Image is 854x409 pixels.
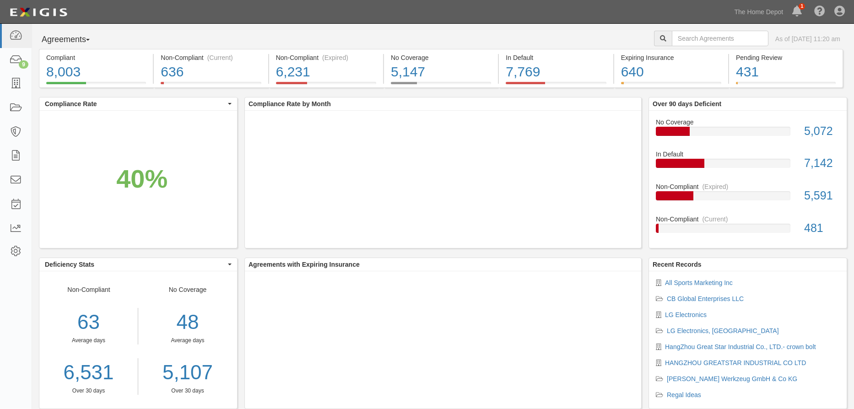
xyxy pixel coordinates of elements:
div: 63 [39,308,138,337]
div: (Expired) [322,53,348,62]
div: 8,003 [46,62,146,82]
div: Average days [145,337,230,344]
a: Non-Compliant(Current)481 [656,215,840,240]
b: Compliance Rate by Month [249,100,331,108]
div: Over 30 days [39,387,138,395]
div: 431 [736,62,836,82]
button: Compliance Rate [39,97,237,110]
a: In Default7,769 [499,82,613,89]
a: 5,107 [145,358,230,387]
a: 6,531 [39,358,138,387]
div: 5,591 [797,188,847,204]
b: Recent Records [653,261,702,268]
div: 6,231 [276,62,376,82]
div: Non-Compliant (Expired) [276,53,376,62]
div: 636 [161,62,261,82]
a: Pending Review431 [729,82,843,89]
a: Non-Compliant(Expired)6,231 [269,82,383,89]
a: Expiring Insurance640 [614,82,728,89]
div: 40% [116,161,168,197]
b: Agreements with Expiring Insurance [249,261,360,268]
div: No Coverage [649,118,847,127]
div: 7,769 [506,62,606,82]
div: Expiring Insurance [621,53,721,62]
a: LG Electronics, [GEOGRAPHIC_DATA] [667,327,779,334]
div: (Current) [207,53,233,62]
div: 5,072 [797,123,847,140]
a: Compliant8,003 [39,82,153,89]
a: Non-Compliant(Expired)5,591 [656,182,840,215]
div: Pending Review [736,53,836,62]
button: Agreements [39,31,108,49]
span: Deficiency Stats [45,260,226,269]
a: LG Electronics [665,311,707,318]
span: Compliance Rate [45,99,226,108]
div: 640 [621,62,721,82]
div: 5,147 [391,62,491,82]
a: CB Global Enterprises LLC [667,295,744,302]
div: In Default [649,150,847,159]
a: No Coverage5,147 [384,82,498,89]
img: logo-5460c22ac91f19d4615b14bd174203de0afe785f0fc80cf4dbbc73dc1793850b.png [7,4,70,21]
div: (Expired) [702,182,728,191]
a: The Home Depot [730,3,788,21]
a: Regal Ideas [667,391,701,398]
div: As of [DATE] 11:20 am [775,34,840,43]
a: HANGZHOU GREATSTAR INDUSTRIAL CO LTD [665,359,806,366]
a: Non-Compliant(Current)636 [154,82,268,89]
div: Over 30 days [145,387,230,395]
div: No Coverage [138,285,237,395]
a: [PERSON_NAME] Werkzeug GmbH & Co KG [667,375,797,382]
a: HangZhou Great Star Industrial Co., LTD.- crown bolt [665,343,816,350]
b: Over 90 days Deficient [653,100,721,108]
div: Average days [39,337,138,344]
div: Non-Compliant [649,215,847,224]
i: Help Center - Complianz [814,6,825,17]
a: In Default7,142 [656,150,840,182]
a: No Coverage5,072 [656,118,840,150]
button: Deficiency Stats [39,258,237,271]
div: 9 [19,60,28,69]
div: (Current) [702,215,728,224]
div: Compliant [46,53,146,62]
input: Search Agreements [672,31,768,46]
div: In Default [506,53,606,62]
div: No Coverage [391,53,491,62]
div: 48 [145,308,230,337]
div: Non-Compliant [39,285,138,395]
div: 7,142 [797,155,847,172]
a: All Sports Marketing Inc [665,279,733,286]
div: Non-Compliant [649,182,847,191]
div: Non-Compliant (Current) [161,53,261,62]
div: 481 [797,220,847,237]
